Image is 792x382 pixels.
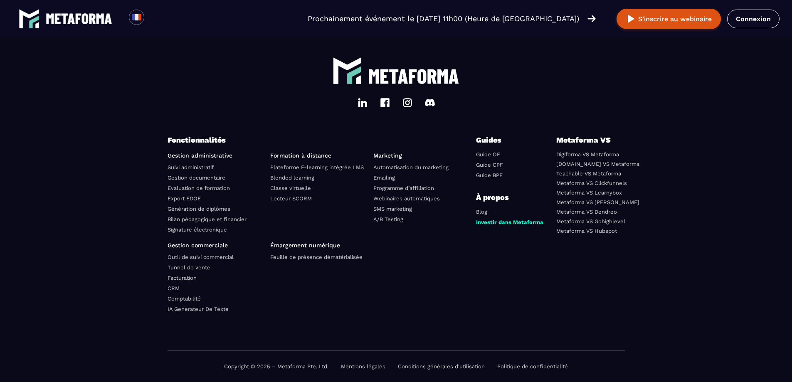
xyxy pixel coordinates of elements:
[425,98,435,108] img: discord
[168,275,197,281] a: Facturation
[373,175,395,181] a: Emailing
[373,195,440,202] a: Webinaires automatiques
[168,242,264,249] p: Gestion commerciale
[46,13,112,24] img: logo
[270,175,314,181] a: Blended learning
[476,172,503,178] a: Guide BPF
[168,306,229,312] a: IA Generateur De Texte
[556,180,627,186] a: Metaforma VS Clickfunnels
[556,199,639,205] a: Metaforma VS [PERSON_NAME]
[168,254,234,260] a: Outil de suivi commercial
[617,9,721,29] button: S’inscrire au webinaire
[476,151,500,158] a: Guide OF
[168,152,264,159] p: Gestion administrative
[727,10,780,28] a: Connexion
[151,14,158,24] input: Search for option
[373,216,403,222] a: A/B Testing
[587,14,596,23] img: arrow-right
[398,363,485,370] a: Conditions générales d'utilisation
[19,8,39,29] img: logo
[476,134,526,146] p: Guides
[168,175,225,181] a: Gestion documentaire
[476,209,487,215] a: Blog
[476,219,543,225] a: Investir dans Metaforma
[270,164,364,170] a: Plateforme E-learning intégrée LMS
[373,206,412,212] a: SMS marketing
[168,264,210,271] a: Tunnel de vente
[373,164,449,170] a: Automatisation du marketing
[373,185,434,191] a: Programme d’affiliation
[270,185,311,191] a: Classe virtuelle
[476,162,503,168] a: Guide CPF
[168,296,201,302] a: Comptabilité
[270,152,367,159] p: Formation à distance
[168,185,230,191] a: Evaluation de formation
[168,227,227,233] a: Signature électronique
[341,363,385,370] a: Mentions légales
[556,218,625,224] a: Metaforma VS Gohighlevel
[333,56,362,85] img: logo
[373,152,470,159] p: Marketing
[168,134,476,146] p: Fonctionnalités
[556,190,622,196] a: Metaforma VS Learnybox
[224,363,328,370] p: Copyright © 2025 – Metaforma Pte. Ltd.
[168,164,214,170] a: Suivi administratif
[497,363,568,370] a: Politique de confidentialité
[308,13,579,25] p: Prochainement événement le [DATE] 11h00 (Heure de [GEOGRAPHIC_DATA])
[368,69,459,84] img: logo
[556,170,621,177] a: Teachable VS Metaforma
[358,98,368,108] img: linkedin
[556,134,625,146] p: Metaforma VS
[168,216,247,222] a: Bilan pédagogique et financier
[476,192,550,203] p: À propos
[556,209,617,215] a: Metaforma VS Dendreo
[270,254,363,260] a: Feuille de présence dématérialisée
[168,285,180,291] a: CRM
[270,242,367,249] p: Émargement numérique
[144,10,165,28] div: Search for option
[168,206,230,212] a: Génération de diplômes
[402,98,412,108] img: instagram
[380,98,390,108] img: facebook
[556,161,639,167] a: [DOMAIN_NAME] VS Metaforma
[131,12,142,22] img: fr
[270,195,312,202] a: Lecteur SCORM
[168,195,201,202] a: Export EDOF
[556,151,619,158] a: Digiforma VS Metaforma
[556,228,617,234] a: Metaforma VS Hubspot
[626,14,636,24] img: play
